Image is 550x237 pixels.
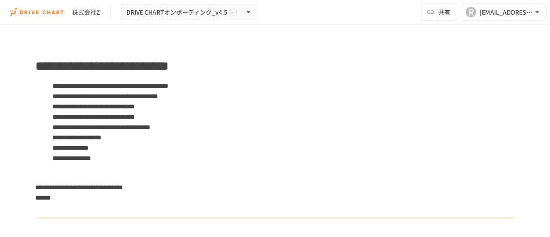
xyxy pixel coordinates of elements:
[438,7,450,17] span: 共有
[480,7,533,18] div: [EMAIL_ADDRESS][DOMAIN_NAME]
[72,8,100,17] div: 株式会社Z
[121,4,258,21] button: DRIVE CHARTオンボーディング_v4.5
[461,3,547,21] button: R[EMAIL_ADDRESS][DOMAIN_NAME]
[466,7,476,17] div: R
[126,7,227,18] span: DRIVE CHARTオンボーディング_v4.5
[421,3,457,21] button: 共有
[10,5,65,19] img: i9VDDS9JuLRLX3JIUyK59LcYp6Y9cayLPHs4hOxMB9W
